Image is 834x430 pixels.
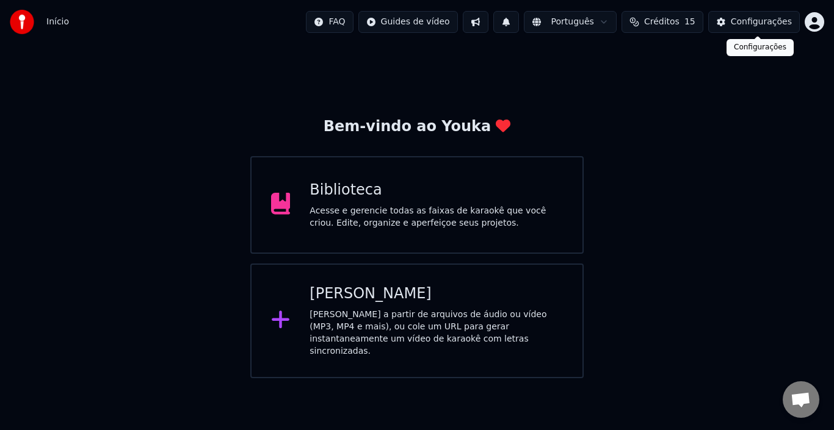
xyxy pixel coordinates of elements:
nav: breadcrumb [46,16,69,28]
div: Acesse e gerencie todas as faixas de karaokê que você criou. Edite, organize e aperfeiçoe seus pr... [310,205,563,229]
div: Configurações [727,39,794,56]
button: Guides de vídeo [358,11,458,33]
div: [PERSON_NAME] [310,284,563,304]
div: [PERSON_NAME] a partir de arquivos de áudio ou vídeo (MP3, MP4 e mais), ou cole um URL para gerar... [310,309,563,357]
div: Bate-papo aberto [783,381,819,418]
button: FAQ [306,11,353,33]
span: Início [46,16,69,28]
button: Configurações [708,11,800,33]
div: Configurações [731,16,792,28]
div: Bem-vindo ao Youka [324,117,510,137]
span: Créditos [644,16,680,28]
img: youka [10,10,34,34]
button: Créditos15 [622,11,703,33]
div: Biblioteca [310,181,563,200]
span: 15 [684,16,695,28]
